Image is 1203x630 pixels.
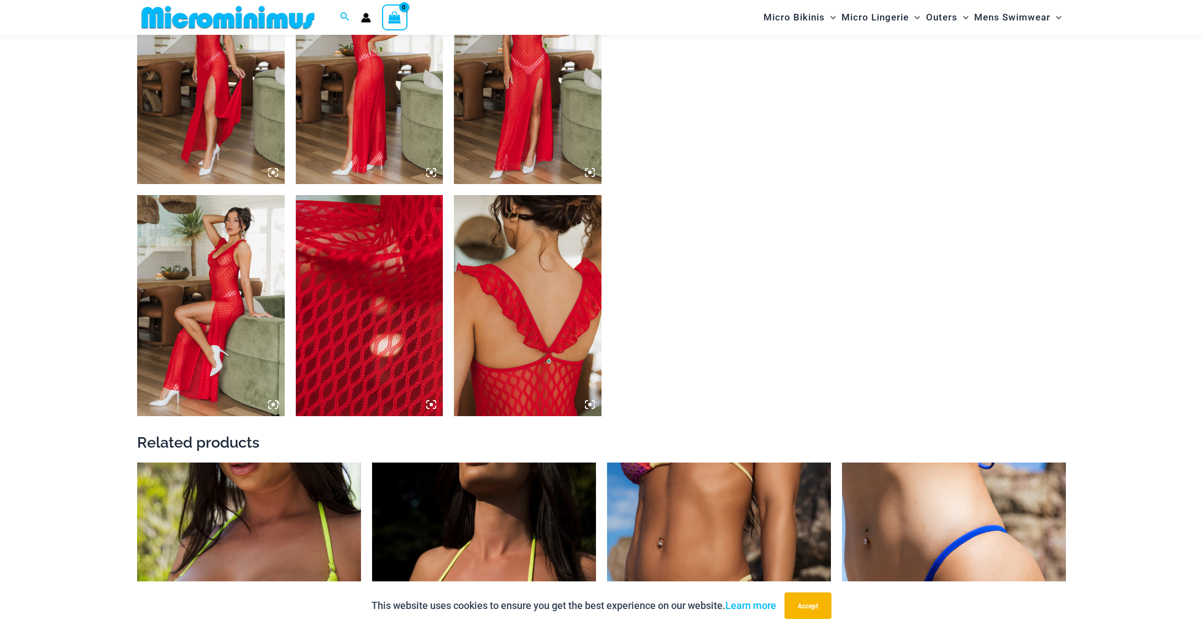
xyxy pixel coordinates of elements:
[761,3,839,32] a: Micro BikinisMenu ToggleMenu Toggle
[759,2,1066,33] nav: Site Navigation
[841,3,909,32] span: Micro Lingerie
[825,3,836,32] span: Menu Toggle
[974,3,1050,32] span: Mens Swimwear
[137,5,319,30] img: MM SHOP LOGO FLAT
[923,3,971,32] a: OutersMenu ToggleMenu Toggle
[926,3,958,32] span: Outers
[372,597,776,614] p: This website uses cookies to ensure you get the best experience on our website.
[1050,3,1061,32] span: Menu Toggle
[909,3,920,32] span: Menu Toggle
[454,195,601,416] img: Sometimes Red 587 Dress
[340,11,350,24] a: Search icon link
[958,3,969,32] span: Menu Toggle
[296,195,443,416] img: Sometimes Red 587 Dress
[361,13,371,23] a: Account icon link
[725,600,776,611] a: Learn more
[839,3,923,32] a: Micro LingerieMenu ToggleMenu Toggle
[763,3,825,32] span: Micro Bikinis
[137,433,1066,452] h2: Related products
[137,195,285,416] img: Sometimes Red 587 Dress
[971,3,1064,32] a: Mens SwimwearMenu ToggleMenu Toggle
[784,592,831,619] button: Accept
[382,4,407,30] a: View Shopping Cart, empty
